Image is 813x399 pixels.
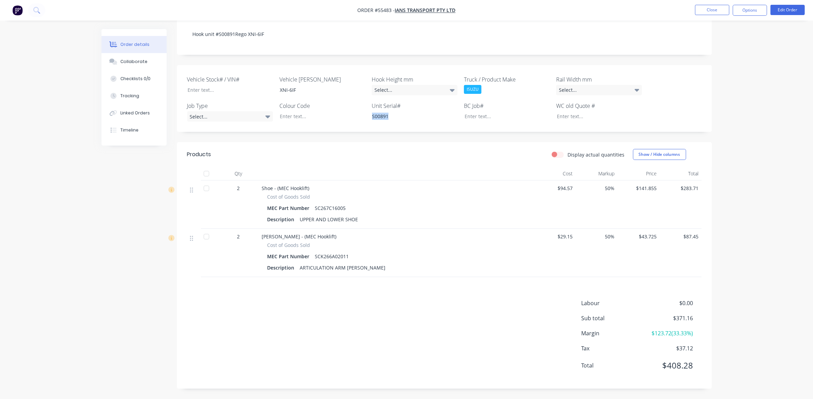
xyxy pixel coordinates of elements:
[642,299,693,307] span: $0.00
[120,59,147,65] div: Collaborate
[187,24,702,45] div: Hook unit #S00891Rego XNI-6IF
[187,150,211,159] div: Products
[536,185,573,192] span: $94.57
[575,167,618,180] div: Markup
[101,53,167,70] button: Collaborate
[372,102,457,110] label: Unit Serial#
[120,127,139,133] div: Timeline
[120,41,150,48] div: Order details
[642,359,693,372] span: $408.28
[267,214,297,224] div: Description
[12,5,23,15] img: Factory
[267,193,310,200] span: Cost of Goods Sold
[733,5,767,16] button: Options
[187,75,273,84] label: Vehicle Stock# / VIN#
[297,214,361,224] div: UPPER AND LOWER SHOE
[120,93,139,99] div: Tracking
[218,167,259,180] div: Qty
[120,110,150,116] div: Linked Orders
[274,85,360,95] div: XNI-6IF
[568,151,625,158] label: Display actual quantities
[582,344,643,352] span: Tax
[312,203,349,213] div: SC267C16005
[464,85,481,94] div: ISUZU
[662,185,699,192] span: $283.71
[279,75,365,84] label: Vehicle [PERSON_NAME]
[770,5,805,15] button: Edit Order
[536,233,573,240] span: $29.15
[642,344,693,352] span: $37.12
[662,233,699,240] span: $87.45
[358,7,395,14] span: Order #55483 -
[262,185,310,191] span: Shoe - (MEC Hooklift)
[187,14,702,21] div: Notes
[556,75,642,84] label: Rail Width mm
[556,102,642,110] label: WC old Quote #
[642,314,693,322] span: $371.16
[534,167,576,180] div: Cost
[297,263,388,273] div: ARTICULATION ARM [PERSON_NAME]
[659,167,702,180] div: Total
[372,85,457,95] div: Select...
[267,241,310,249] span: Cost of Goods Sold
[464,102,550,110] label: BC Job#
[372,75,457,84] label: Hook Height mm
[312,251,352,261] div: SCK266A02011
[120,76,151,82] div: Checklists 0/0
[101,104,167,122] button: Linked Orders
[620,233,657,240] span: $43.725
[262,233,337,240] span: [PERSON_NAME] - (MEC Hooklift)
[395,7,456,14] a: Ians Transport Pty Ltd
[695,5,729,15] button: Close
[618,167,660,180] div: Price
[642,329,693,337] span: $123.72 ( 33.33 %)
[367,111,452,121] div: S00891
[267,251,312,261] div: MEC Part Number
[187,102,273,110] label: Job Type
[267,203,312,213] div: MEC Part Number
[582,299,643,307] span: Labour
[101,70,167,87] button: Checklists 0/0
[578,185,615,192] span: 50%
[267,263,297,273] div: Description
[556,85,642,95] div: Select...
[582,329,643,337] span: Margin
[578,233,615,240] span: 50%
[582,361,643,370] span: Total
[620,185,657,192] span: $141.855
[187,111,273,122] div: Select...
[237,233,240,240] span: 2
[582,314,643,322] span: Sub total
[633,149,686,160] button: Show / Hide columns
[101,87,167,104] button: Tracking
[279,102,365,110] label: Colour Code
[101,122,167,139] button: Timeline
[237,185,240,192] span: 2
[101,36,167,53] button: Order details
[464,75,550,84] label: Truck / Product Make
